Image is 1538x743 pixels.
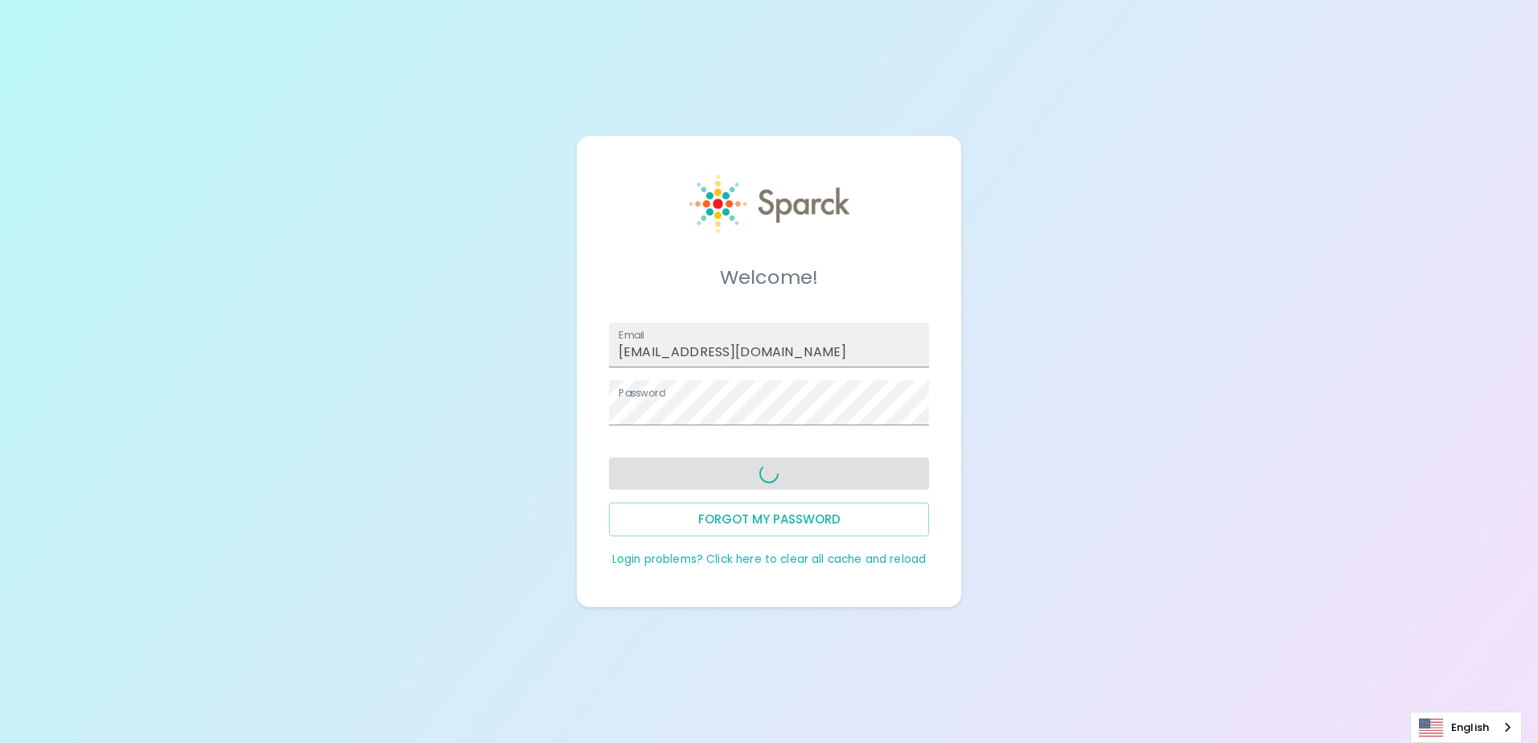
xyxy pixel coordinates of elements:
[619,328,644,342] label: Email
[1411,712,1521,742] a: English
[609,265,929,290] h5: Welcome!
[619,386,665,400] label: Password
[689,174,849,232] img: Sparck logo
[1410,712,1522,743] aside: Language selected: English
[1410,712,1522,743] div: Language
[612,552,926,567] a: Login problems? Click here to clear all cache and reload
[609,503,929,536] button: Forgot my password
